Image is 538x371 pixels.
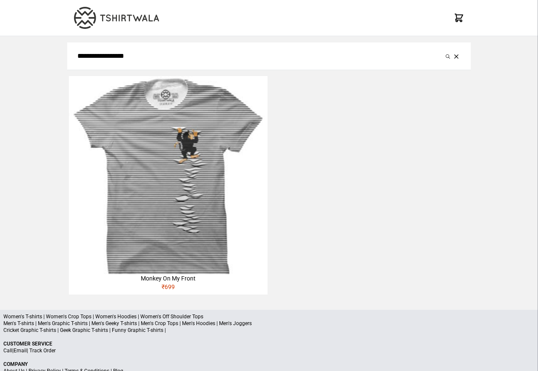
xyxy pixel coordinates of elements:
[69,76,267,274] img: monkey-climbing-320x320.jpg
[452,51,461,61] button: Clear the search query.
[3,347,535,354] p: | |
[69,76,267,295] a: Monkey On My Front₹699
[29,348,56,354] a: Track Order
[3,361,535,368] p: Company
[69,274,267,283] div: Monkey On My Front
[3,327,535,334] p: Cricket Graphic T-shirts | Geek Graphic T-shirts | Funny Graphic T-shirts |
[444,51,452,61] button: Submit your search query.
[3,348,12,354] a: Call
[14,348,27,354] a: Email
[74,7,159,29] img: TW-LOGO-400-104.png
[3,313,535,320] p: Women's T-shirts | Women's Crop Tops | Women's Hoodies | Women's Off Shoulder Tops
[69,283,267,295] div: ₹ 699
[3,320,535,327] p: Men's T-shirts | Men's Graphic T-shirts | Men's Geeky T-shirts | Men's Crop Tops | Men's Hoodies ...
[3,340,535,347] p: Customer Service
